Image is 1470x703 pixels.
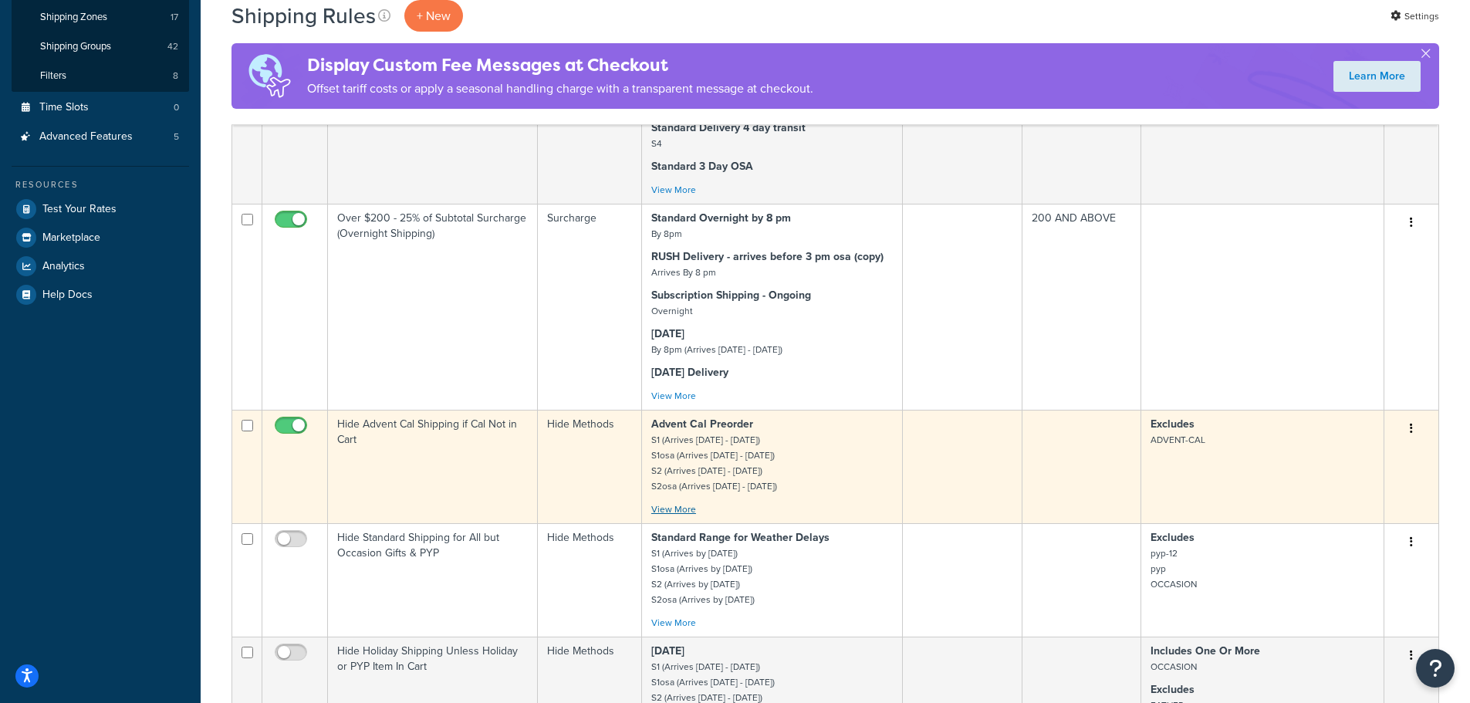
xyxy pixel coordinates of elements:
small: OCCASION [1151,660,1197,674]
span: 5 [174,130,179,144]
td: Hide Methods [538,523,642,637]
span: 0 [174,101,179,114]
span: Marketplace [42,232,100,245]
td: 200 AND ABOVE [1022,204,1141,410]
h1: Shipping Rules [231,1,376,31]
strong: [DATE] [651,326,684,342]
li: Shipping Groups [12,32,189,61]
strong: Standard Range for Weather Delays [651,529,830,546]
strong: [DATE] Delivery [651,364,728,380]
span: Test Your Rates [42,203,117,216]
a: View More [651,389,696,403]
td: Hide Advent Cal Shipping if Cal Not in Cart [328,410,538,523]
strong: Subscription Shipping - Ongoing [651,287,811,303]
strong: Advent Cal Preorder [651,416,753,432]
a: Help Docs [12,281,189,309]
strong: Excludes [1151,681,1195,698]
small: S1 (Arrives by [DATE]) S1osa (Arrives by [DATE]) S2 (Arrives by [DATE]) S2osa (Arrives by [DATE]) [651,546,755,607]
td: Hide Methods [538,410,642,523]
a: View More [651,502,696,516]
li: Shipping Zones [12,3,189,32]
td: Surcharge [538,204,642,410]
a: Marketplace [12,224,189,252]
img: duties-banner-06bc72dcb5fe05cb3f9472aba00be2ae8eb53ab6f0d8bb03d382ba314ac3c341.png [231,43,307,109]
span: 17 [171,11,178,24]
td: Over $200 - 25% of Subtotal Surcharge (Overnight Shipping) [328,204,538,410]
strong: RUSH Delivery - arrives before 3 pm osa (copy) [651,248,884,265]
a: Shipping Zones 17 [12,3,189,32]
span: Time Slots [39,101,89,114]
td: Hide Standard Shipping for All but Occasion Gifts & PYP [328,523,538,637]
a: Shipping Groups 42 [12,32,189,61]
small: By 8pm (Arrives [DATE] - [DATE]) [651,343,782,357]
li: Advanced Features [12,123,189,151]
strong: Includes One Or More [1151,643,1260,659]
a: Analytics [12,252,189,280]
a: Time Slots 0 [12,93,189,122]
span: Advanced Features [39,130,133,144]
small: Arrives By 8 pm [651,265,716,279]
small: pyp-12 pyp OCCASION [1151,546,1197,591]
small: Overnight [651,304,692,318]
small: S1 (Arrives [DATE] - [DATE]) S1osa (Arrives [DATE] - [DATE]) S2 (Arrives [DATE] - [DATE]) S2osa (... [651,433,777,493]
small: By 8pm [651,227,682,241]
strong: Standard Overnight by 8 pm [651,210,791,226]
span: Help Docs [42,289,93,302]
a: View More [651,616,696,630]
strong: Excludes [1151,529,1195,546]
a: Settings [1391,5,1439,27]
button: Open Resource Center [1416,649,1455,688]
h4: Display Custom Fee Messages at Checkout [307,52,813,78]
span: 8 [173,69,178,83]
small: S4 [651,137,662,150]
span: 42 [167,40,178,53]
span: Shipping Zones [40,11,107,24]
span: Analytics [42,260,85,273]
strong: Standard 3 Day OSA [651,158,753,174]
div: Resources [12,178,189,191]
strong: Standard Delivery 4 day transit [651,120,806,136]
a: Test Your Rates [12,195,189,223]
a: Advanced Features 5 [12,123,189,151]
li: Time Slots [12,93,189,122]
a: Filters 8 [12,62,189,90]
strong: Excludes [1151,416,1195,432]
li: Filters [12,62,189,90]
p: Offset tariff costs or apply a seasonal handling charge with a transparent message at checkout. [307,78,813,100]
a: View More [651,183,696,197]
a: Learn More [1333,61,1421,92]
strong: [DATE] [651,643,684,659]
span: Shipping Groups [40,40,111,53]
small: ADVENT-CAL [1151,433,1205,447]
span: Filters [40,69,66,83]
